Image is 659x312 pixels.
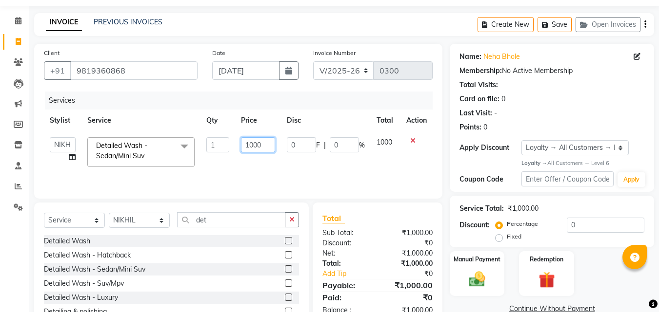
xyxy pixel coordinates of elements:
[459,174,521,184] div: Coupon Code
[459,122,481,132] div: Points:
[377,138,392,147] span: 1000
[315,228,378,238] div: Sub Total:
[378,238,440,248] div: ₹0
[576,17,640,32] button: Open Invoices
[483,52,520,62] a: Neha Bhole
[534,270,560,290] img: _gift.svg
[378,258,440,269] div: ₹1,000.00
[618,172,645,187] button: Apply
[507,220,538,228] label: Percentage
[212,49,225,57] label: Date
[44,110,81,131] th: Stylist
[521,159,644,167] div: All Customers → Level 6
[144,151,149,160] a: x
[508,203,539,214] div: ₹1,000.00
[281,110,371,131] th: Disc
[501,94,505,104] div: 0
[324,140,326,150] span: |
[494,108,497,118] div: -
[315,269,388,279] a: Add Tip
[44,278,124,289] div: Detailed Wash - Suv/Mpv
[316,140,320,150] span: F
[315,279,378,291] div: Payable:
[378,292,440,303] div: ₹0
[507,232,521,241] label: Fixed
[459,143,521,153] div: Apply Discount
[96,141,147,160] span: Detailed Wash - Sedan/Mini Suv
[315,258,378,269] div: Total:
[378,248,440,258] div: ₹1,000.00
[478,17,534,32] button: Create New
[530,255,563,264] label: Redemption
[459,203,504,214] div: Service Total:
[454,255,500,264] label: Manual Payment
[483,122,487,132] div: 0
[400,110,433,131] th: Action
[459,80,498,90] div: Total Visits:
[45,92,440,110] div: Services
[44,293,118,303] div: Detailed Wash - Luxury
[313,49,356,57] label: Invoice Number
[44,49,60,57] label: Client
[322,213,345,223] span: Total
[94,18,162,26] a: PREVIOUS INVOICES
[521,160,547,166] strong: Loyalty →
[378,228,440,238] div: ₹1,000.00
[538,17,572,32] button: Save
[315,238,378,248] div: Discount:
[359,140,365,150] span: %
[459,108,492,118] div: Last Visit:
[200,110,236,131] th: Qty
[315,292,378,303] div: Paid:
[459,66,502,76] div: Membership:
[388,269,440,279] div: ₹0
[44,61,71,80] button: +91
[464,270,490,288] img: _cash.svg
[459,66,644,76] div: No Active Membership
[44,264,145,275] div: Detailed Wash - Sedan/Mini Suv
[177,212,285,227] input: Search or Scan
[315,248,378,258] div: Net:
[235,110,280,131] th: Price
[459,220,490,230] div: Discount:
[46,14,82,31] a: INVOICE
[378,279,440,291] div: ₹1,000.00
[81,110,200,131] th: Service
[371,110,400,131] th: Total
[521,171,614,186] input: Enter Offer / Coupon Code
[70,61,198,80] input: Search by Name/Mobile/Email/Code
[459,94,499,104] div: Card on file:
[44,250,131,260] div: Detailed Wash - Hatchback
[44,236,90,246] div: ⁠Detailed Wash
[459,52,481,62] div: Name:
